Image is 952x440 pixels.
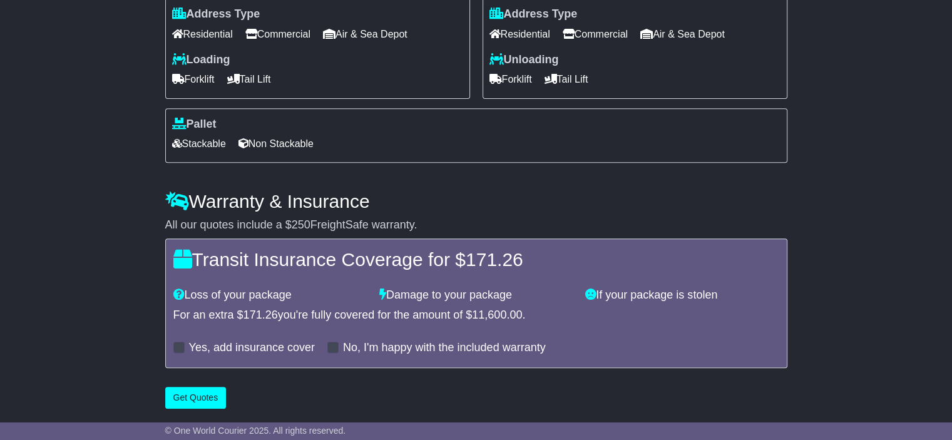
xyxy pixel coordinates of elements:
label: Address Type [172,8,260,21]
span: Forklift [172,69,215,89]
span: Commercial [563,24,628,44]
span: Air & Sea Depot [640,24,725,44]
label: No, I'm happy with the included warranty [343,341,546,355]
span: Residential [489,24,550,44]
span: Tail Lift [227,69,271,89]
div: Damage to your package [373,289,579,302]
span: Air & Sea Depot [323,24,407,44]
label: Pallet [172,118,217,131]
div: All our quotes include a $ FreightSafe warranty. [165,218,787,232]
span: Residential [172,24,233,44]
span: Non Stackable [238,134,314,153]
h4: Warranty & Insurance [165,191,787,212]
span: © One World Courier 2025. All rights reserved. [165,426,346,436]
span: 11,600.00 [472,309,522,321]
span: Commercial [245,24,310,44]
div: Loss of your package [167,289,373,302]
span: Forklift [489,69,532,89]
label: Address Type [489,8,578,21]
span: 171.26 [243,309,278,321]
span: 171.26 [466,249,523,270]
div: If your package is stolen [579,289,785,302]
span: 250 [292,218,310,231]
label: Yes, add insurance cover [189,341,315,355]
label: Loading [172,53,230,67]
label: Unloading [489,53,559,67]
h4: Transit Insurance Coverage for $ [173,249,779,270]
button: Get Quotes [165,387,227,409]
span: Stackable [172,134,226,153]
span: Tail Lift [545,69,588,89]
div: For an extra $ you're fully covered for the amount of $ . [173,309,779,322]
